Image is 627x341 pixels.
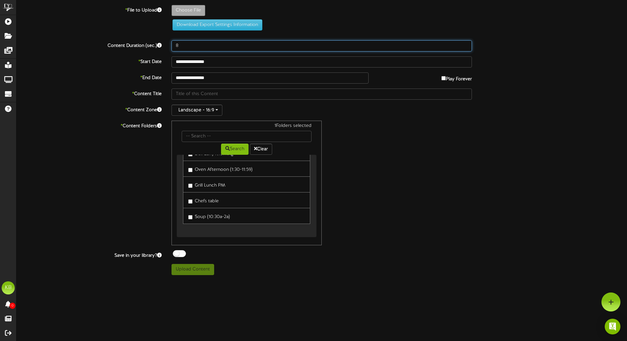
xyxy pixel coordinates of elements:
label: Content Duration (sec.) [11,40,167,49]
button: Landscape - 16:9 [172,105,222,116]
input: Title of this Content [172,89,472,100]
button: Upload Content [172,264,214,275]
label: Oven Afternoon (1:30-11:59) [188,164,253,173]
a: Download Export Settings Information [169,22,262,27]
label: Content Zone [11,105,167,113]
input: Grill Lunch PM [188,184,192,188]
label: Grill Lunch PM [188,180,225,189]
input: Soup (10:30a-2a) [188,215,192,219]
input: Oven Afternoon (1:30-11:59) [188,168,192,172]
input: Play Forever [441,76,446,80]
label: File to Upload [11,5,167,14]
input: Chefs table [188,199,192,204]
label: Content Title [11,89,167,97]
label: Soup (10:30a-2a) [188,211,230,220]
div: KB [2,281,15,294]
input: -- Search -- [182,131,312,142]
span: 0 [10,303,15,309]
div: 1 Folders selected [177,123,316,131]
label: Chefs table [188,196,219,205]
label: Play Forever [441,72,472,83]
button: Search [221,144,249,155]
label: Content Folders [11,121,167,130]
label: Save in your library? [11,250,167,259]
label: End Date [11,72,167,81]
button: Clear [250,144,272,155]
div: Open Intercom Messenger [605,319,620,334]
button: Download Export Settings Information [172,19,262,30]
label: Start Date [11,56,167,65]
